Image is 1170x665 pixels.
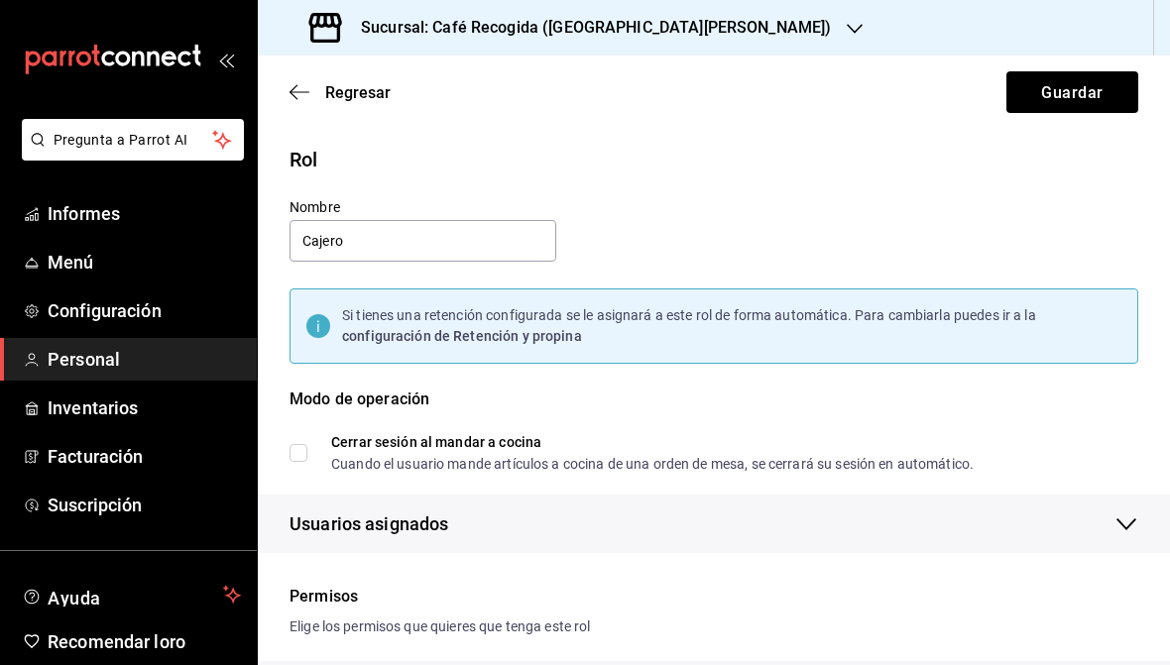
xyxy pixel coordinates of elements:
font: Modo de operación [290,389,429,408]
font: Sucursal: Café Recogida ([GEOGRAPHIC_DATA][PERSON_NAME]) [361,18,831,37]
button: abrir_cajón_menú [218,52,234,67]
font: Pregunta a Parrot AI [54,132,188,148]
button: Regresar [290,83,391,102]
font: Inventarios [48,397,138,418]
font: Cerrar sesión al mandar a cocina [331,434,541,450]
font: Ayuda [48,588,101,609]
font: Rol [290,148,317,171]
font: Recomendar loro [48,631,185,652]
font: Menú [48,252,94,273]
button: Guardar [1006,71,1138,113]
font: Nombre [290,199,340,215]
font: Si tienes una retención configurada se le asignará a este rol de forma automática. Para cambiarla... [342,307,1036,323]
font: Informes [48,203,120,224]
font: Suscripción [48,495,142,515]
button: Pregunta a Parrot AI [22,119,244,161]
font: Personal [48,349,120,370]
font: Cuando el usuario mande artículos a cocina de una orden de mesa, se cerrará su sesión en automático. [331,456,974,472]
a: Pregunta a Parrot AI [14,144,244,165]
font: Configuración [48,300,162,321]
font: Permisos [290,587,358,606]
font: Facturación [48,446,143,467]
font: Regresar [325,83,391,102]
font: Elige los permisos que quieres que tenga este rol [290,618,590,634]
font: configuración de Retención y propina [342,328,582,344]
font: Guardar [1041,82,1103,101]
font: Usuarios asignados [290,513,448,534]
